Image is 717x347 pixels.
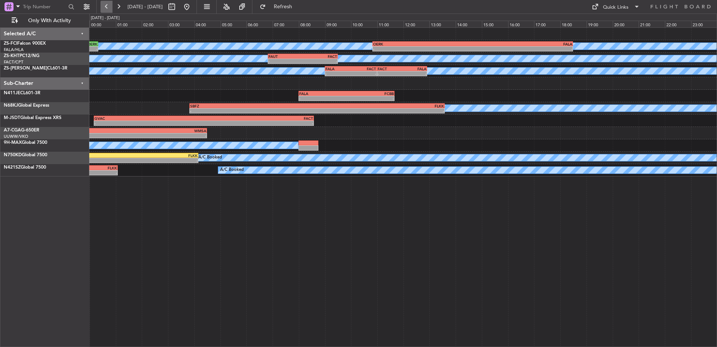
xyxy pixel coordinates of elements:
div: 11:00 [377,21,403,27]
div: SBFZ [190,104,317,108]
span: N421SZ [4,165,21,170]
div: 09:00 [325,21,351,27]
div: 22:00 [665,21,691,27]
div: A/C Booked [220,164,244,176]
div: FLKK [317,104,444,108]
div: 04:00 [194,21,220,27]
span: A7-CGA [4,128,21,133]
div: 20:00 [613,21,639,27]
button: Only With Activity [8,15,81,27]
a: UUWW/VKO [4,134,28,139]
div: WMSA [57,128,206,133]
div: FLKK [76,153,198,158]
div: - [346,96,394,101]
a: FALA/HLA [4,47,24,53]
div: 03:00 [168,21,194,27]
div: FACT [378,66,402,71]
div: FALA [473,42,573,46]
button: Refresh [256,1,301,13]
div: GVAC [94,116,204,121]
div: OERK [373,42,473,46]
div: - [299,96,346,101]
div: 00:00 [90,21,116,27]
div: - [268,59,303,63]
a: 9H-MAXGlobal 7500 [4,140,47,145]
div: FACT [351,66,376,71]
div: 08:00 [299,21,325,27]
div: 10:00 [351,21,377,27]
div: - [94,121,204,125]
span: ZS-KHT [4,54,19,58]
span: ZS-[PERSON_NAME] [4,66,47,71]
span: N411JE [4,91,20,95]
div: 13:00 [429,21,456,27]
div: - [57,133,206,138]
div: 16:00 [508,21,534,27]
div: - [303,59,337,63]
a: FACT/CPT [4,59,23,65]
div: 06:00 [246,21,273,27]
span: [DATE] - [DATE] [127,3,163,10]
div: - [402,71,426,76]
div: - [325,71,351,76]
div: [DATE] - [DATE] [91,15,120,21]
div: 07:00 [273,21,299,27]
span: Only With Activity [19,18,79,23]
button: Quick Links [588,1,643,13]
div: 01:00 [116,21,142,27]
a: N750KDGlobal 7500 [4,153,47,157]
div: 18:00 [560,21,586,27]
div: - [351,71,376,76]
div: A/C Booked [198,152,222,163]
div: - [65,170,117,175]
div: FALA [299,91,346,96]
input: Trip Number [23,1,66,12]
div: - [76,158,198,163]
a: M-JSDTGlobal Express XRS [4,116,61,120]
a: ZS-FCIFalcon 900EX [4,41,46,46]
div: 05:00 [220,21,247,27]
div: 12:00 [403,21,430,27]
span: Refresh [267,4,299,9]
div: FAUT [268,54,303,59]
span: M-JSDT [4,116,20,120]
div: FACT [204,116,313,121]
div: - [473,47,573,51]
span: 9H-MAX [4,140,22,145]
div: FALA [402,66,426,71]
a: ZS-[PERSON_NAME]CL601-3R [4,66,67,71]
div: FACT [303,54,337,59]
a: N421SZGlobal 7500 [4,165,46,170]
div: 17:00 [534,21,560,27]
div: 14:00 [456,21,482,27]
div: - [190,109,317,113]
a: N68KJGlobal Express [4,103,49,108]
div: FLKK [65,166,117,170]
div: - [373,47,473,51]
div: 02:00 [142,21,168,27]
div: 19:00 [586,21,613,27]
div: - [317,109,444,113]
div: - [378,71,402,76]
div: 15:00 [482,21,508,27]
div: Quick Links [603,4,628,11]
span: N750KD [4,153,22,157]
div: 21:00 [639,21,665,27]
div: - [204,121,313,125]
div: FCBB [346,91,394,96]
a: A7-CGAG-650ER [4,128,39,133]
a: N411JECL601-3R [4,91,40,95]
div: FALA [325,66,351,71]
a: ZS-KHTPC12/NG [4,54,39,58]
span: N68KJ [4,103,18,108]
span: ZS-FCI [4,41,17,46]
